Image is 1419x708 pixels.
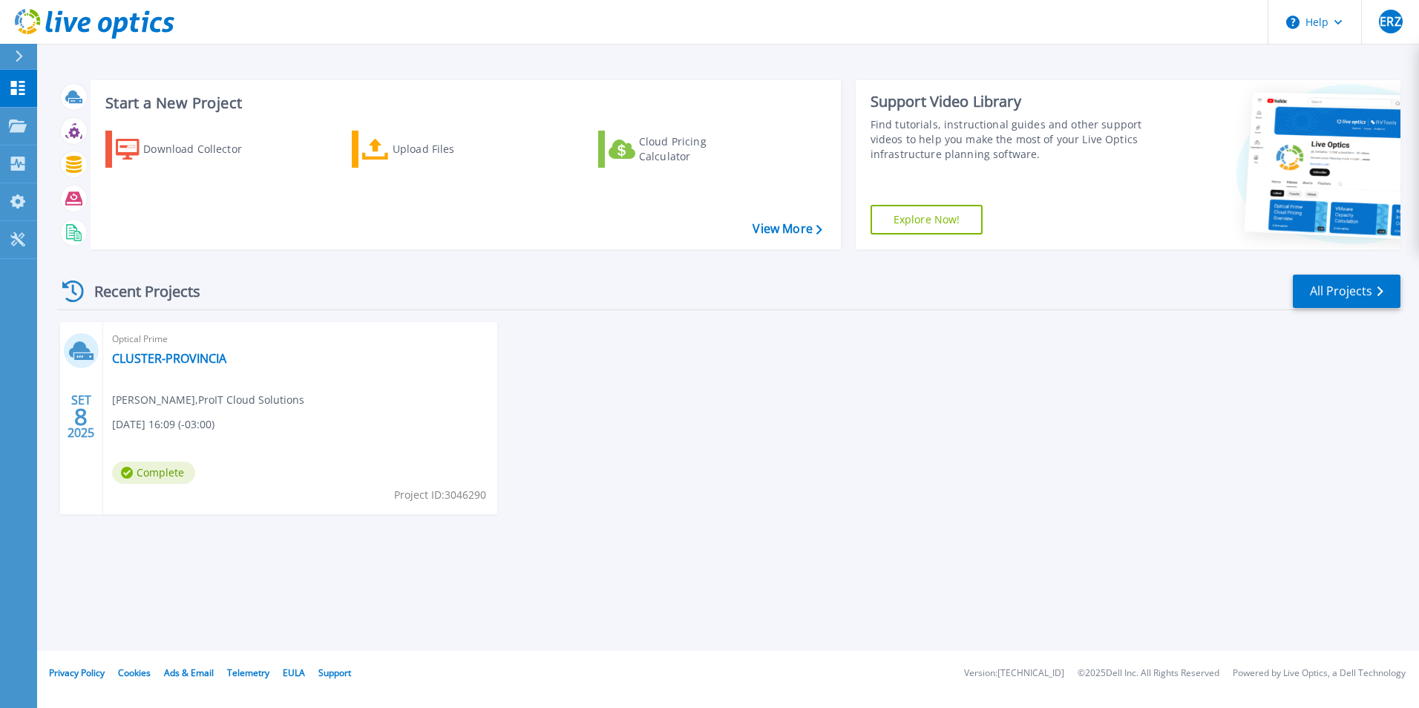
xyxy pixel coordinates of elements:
[753,222,822,236] a: View More
[67,390,95,444] div: SET 2025
[393,134,511,164] div: Upload Files
[105,131,271,168] a: Download Collector
[1078,669,1219,678] li: © 2025 Dell Inc. All Rights Reserved
[871,117,1148,162] div: Find tutorials, instructional guides and other support videos to help you make the most of your L...
[1293,275,1400,308] a: All Projects
[227,666,269,679] a: Telemetry
[112,416,214,433] span: [DATE] 16:09 (-03:00)
[871,92,1148,111] div: Support Video Library
[318,666,351,679] a: Support
[352,131,517,168] a: Upload Files
[57,273,220,309] div: Recent Projects
[283,666,305,679] a: EULA
[105,95,822,111] h3: Start a New Project
[394,487,486,503] span: Project ID: 3046290
[598,131,764,168] a: Cloud Pricing Calculator
[49,666,105,679] a: Privacy Policy
[1233,669,1406,678] li: Powered by Live Optics, a Dell Technology
[112,331,488,347] span: Optical Prime
[164,666,214,679] a: Ads & Email
[143,134,262,164] div: Download Collector
[112,462,195,484] span: Complete
[112,351,226,366] a: CLUSTER-PROVINCIA
[112,392,304,408] span: [PERSON_NAME] , ProIT Cloud Solutions
[74,410,88,423] span: 8
[639,134,758,164] div: Cloud Pricing Calculator
[1380,16,1400,27] span: ERZ
[118,666,151,679] a: Cookies
[871,205,983,235] a: Explore Now!
[964,669,1064,678] li: Version: [TECHNICAL_ID]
